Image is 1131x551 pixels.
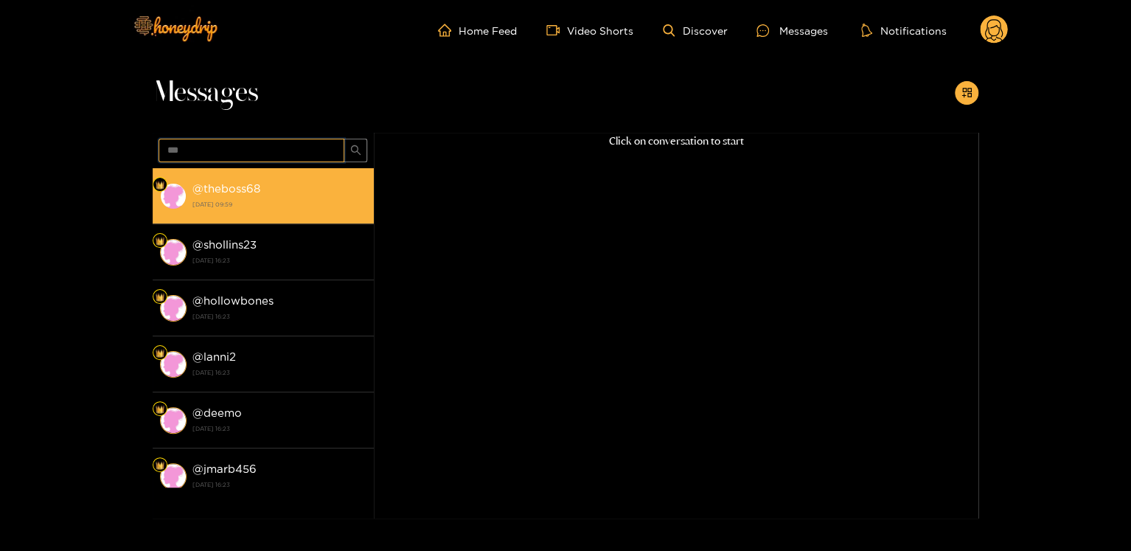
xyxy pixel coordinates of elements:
[546,24,633,37] a: Video Shorts
[160,295,187,322] img: conversation
[192,366,366,379] strong: [DATE] 16:23
[160,183,187,209] img: conversation
[160,407,187,434] img: conversation
[156,461,164,470] img: Fan Level
[156,405,164,414] img: Fan Level
[857,23,950,38] button: Notifications
[374,133,978,150] p: Click on conversation to start
[192,238,257,251] strong: @ shollins23
[192,422,366,435] strong: [DATE] 16:23
[192,310,366,323] strong: [DATE] 16:23
[438,24,517,37] a: Home Feed
[192,406,242,419] strong: @ deemo
[344,139,367,162] button: search
[156,181,164,190] img: Fan Level
[160,351,187,378] img: conversation
[756,22,827,39] div: Messages
[955,81,978,105] button: appstore-add
[546,24,567,37] span: video-camera
[961,87,972,100] span: appstore-add
[156,293,164,302] img: Fan Level
[192,198,366,211] strong: [DATE] 09:59
[156,237,164,246] img: Fan Level
[192,478,366,491] strong: [DATE] 16:23
[192,294,274,307] strong: @ hollowbones
[192,350,236,363] strong: @ lanni2
[160,463,187,490] img: conversation
[192,182,260,195] strong: @ theboss68
[663,24,727,37] a: Discover
[438,24,459,37] span: home
[160,239,187,266] img: conversation
[192,254,366,267] strong: [DATE] 16:23
[192,462,257,475] strong: @ jmarb456
[153,75,258,111] span: Messages
[156,349,164,358] img: Fan Level
[350,145,361,157] span: search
